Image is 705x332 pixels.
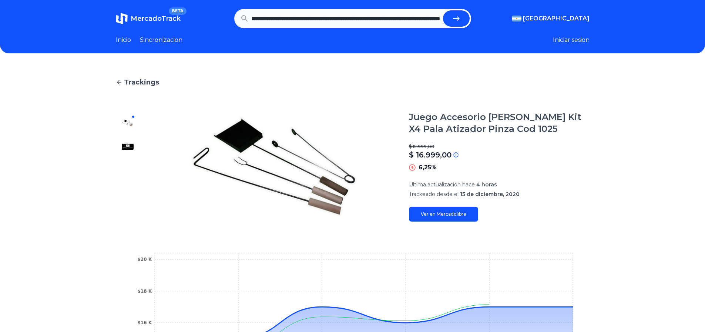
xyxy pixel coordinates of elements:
[409,181,475,188] span: Ultima actualizacion hace
[512,14,590,23] button: [GEOGRAPHIC_DATA]
[116,13,181,24] a: MercadoTrackBETA
[131,14,181,23] span: MercadoTrack
[154,111,394,222] img: Juego Accesorio Parrilla Kit X4 Pala Atizador Pinza Cod 1025
[409,150,451,160] p: $ 16.999,00
[137,257,152,262] tspan: $20 K
[553,36,590,44] button: Iniciar sesion
[523,14,590,23] span: [GEOGRAPHIC_DATA]
[116,13,128,24] img: MercadoTrack
[409,191,459,197] span: Trackeado desde el
[122,141,134,153] img: Juego Accesorio Parrilla Kit X4 Pala Atizador Pinza Cod 1025
[169,7,186,15] span: BETA
[409,144,590,150] p: $ 15.999,00
[476,181,497,188] span: 4 horas
[460,191,520,197] span: 15 de diciembre, 2020
[116,36,131,44] a: Inicio
[122,117,134,129] img: Juego Accesorio Parrilla Kit X4 Pala Atizador Pinza Cod 1025
[419,163,437,172] p: 6,25%
[409,207,478,222] a: Ver en Mercadolibre
[124,77,159,87] span: Trackings
[140,36,182,44] a: Sincronizacion
[409,111,590,135] h1: Juego Accesorio [PERSON_NAME] Kit X4 Pala Atizador Pinza Cod 1025
[137,320,152,325] tspan: $16 K
[116,77,590,87] a: Trackings
[512,16,521,21] img: Argentina
[137,289,152,294] tspan: $18 K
